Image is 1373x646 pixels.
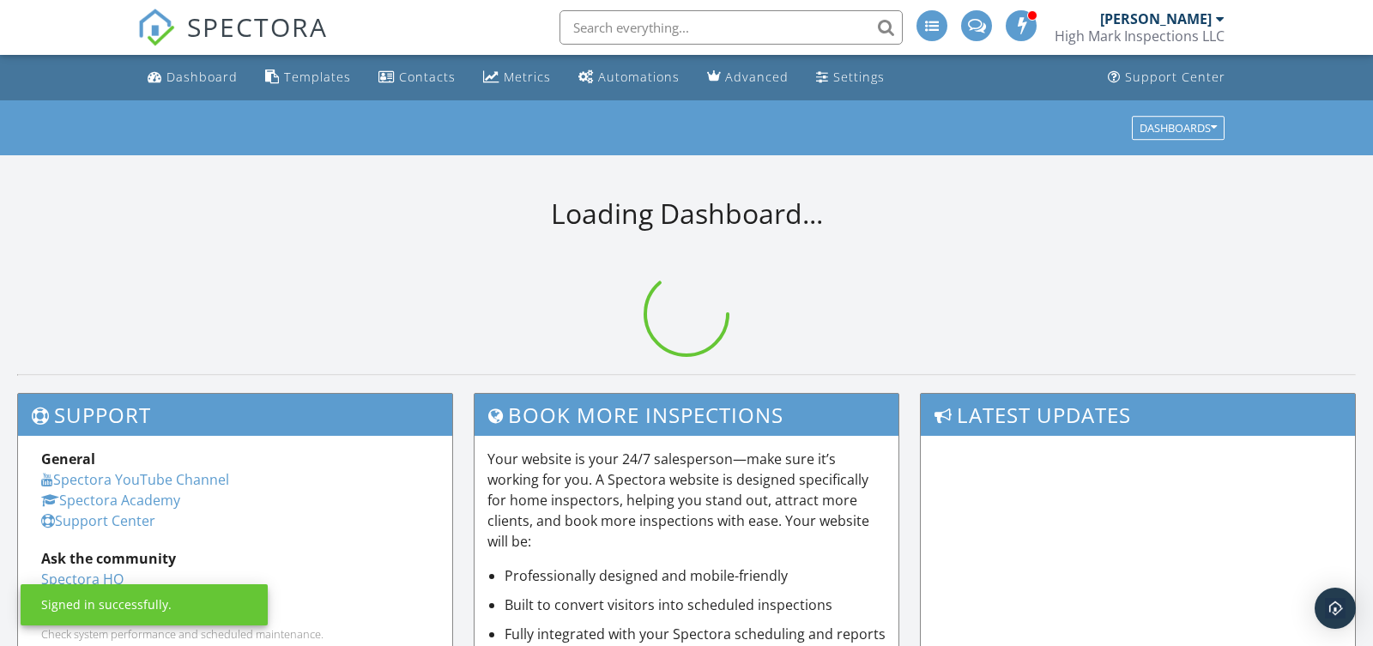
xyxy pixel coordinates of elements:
[505,624,886,644] li: Fully integrated with your Spectora scheduling and reports
[700,62,795,94] a: Advanced
[141,62,245,94] a: Dashboard
[1101,62,1232,94] a: Support Center
[41,548,429,569] div: Ask the community
[475,394,898,436] h3: Book More Inspections
[187,9,328,45] span: SPECTORA
[572,62,686,94] a: Automations (Advanced)
[833,69,885,85] div: Settings
[559,10,903,45] input: Search everything...
[137,9,175,46] img: The Best Home Inspection Software - Spectora
[809,62,892,94] a: Settings
[598,69,680,85] div: Automations
[18,394,452,436] h3: Support
[1125,69,1225,85] div: Support Center
[399,69,456,85] div: Contacts
[1315,588,1356,629] div: Open Intercom Messenger
[41,491,180,510] a: Spectora Academy
[41,570,124,589] a: Spectora HQ
[1100,10,1212,27] div: [PERSON_NAME]
[505,595,886,615] li: Built to convert visitors into scheduled inspections
[372,62,463,94] a: Contacts
[921,394,1355,436] h3: Latest Updates
[1140,122,1217,134] div: Dashboards
[137,23,328,59] a: SPECTORA
[41,596,172,613] div: Signed in successfully.
[1055,27,1225,45] div: High Mark Inspections LLC
[504,69,551,85] div: Metrics
[505,565,886,586] li: Professionally designed and mobile-friendly
[725,69,789,85] div: Advanced
[487,449,886,552] p: Your website is your 24/7 salesperson—make sure it’s working for you. A Spectora website is desig...
[41,627,429,641] div: Check system performance and scheduled maintenance.
[41,450,95,468] strong: General
[166,69,238,85] div: Dashboard
[41,511,155,530] a: Support Center
[476,62,558,94] a: Metrics
[1132,116,1225,140] button: Dashboards
[41,470,229,489] a: Spectora YouTube Channel
[258,62,358,94] a: Templates
[284,69,351,85] div: Templates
